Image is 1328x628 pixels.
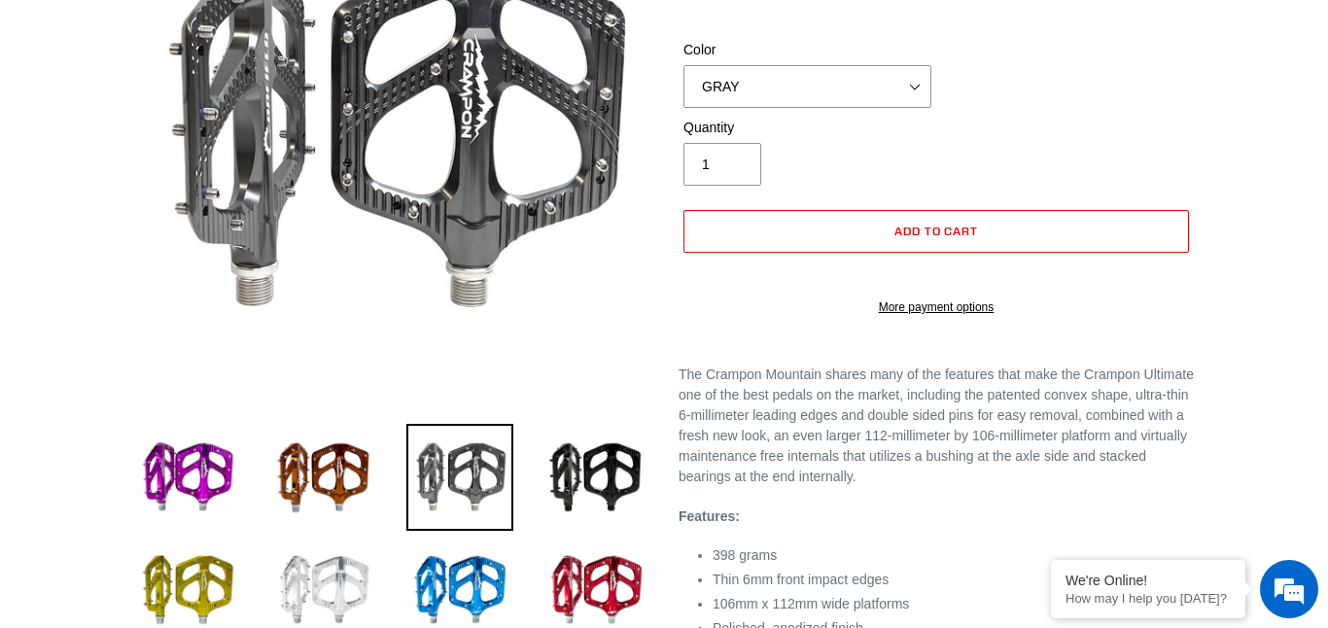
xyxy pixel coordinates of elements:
img: Load image into Gallery viewer, purple [134,424,241,531]
label: Color [683,40,931,60]
a: More payment options [683,298,1189,316]
img: Load image into Gallery viewer, grey [406,424,513,531]
span: Add to cart [894,224,979,238]
p: How may I help you today? [1066,591,1231,606]
strong: Features: [679,508,740,524]
li: Thin 6mm front impact edges [713,570,1194,590]
li: 398 grams [713,545,1194,566]
div: We're Online! [1066,573,1231,588]
img: Load image into Gallery viewer, bronze [270,424,377,531]
p: The Crampon Mountain shares many of the features that make the Crampon Ultimate one of the best p... [679,365,1194,487]
button: Add to cart [683,210,1189,253]
label: Quantity [683,118,931,138]
img: Load image into Gallery viewer, stealth [542,424,649,531]
li: 106mm x 112mm wide platforms [713,594,1194,614]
